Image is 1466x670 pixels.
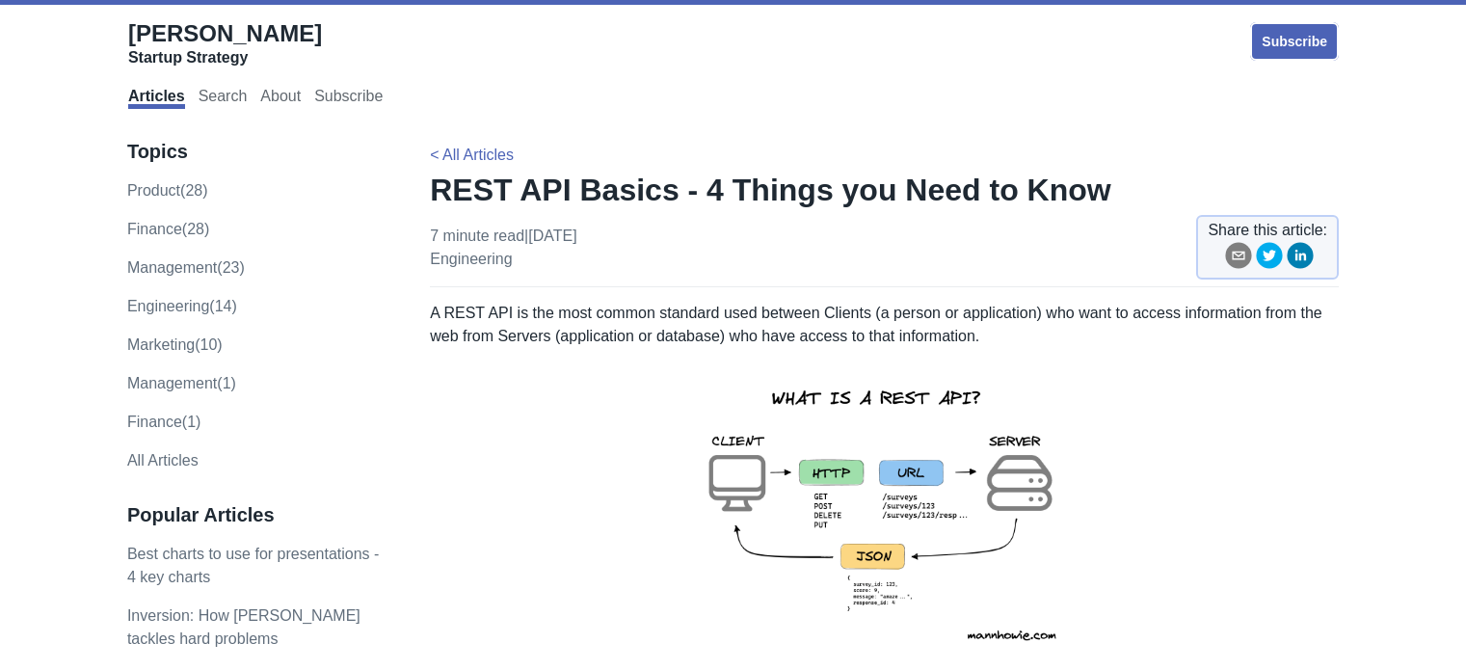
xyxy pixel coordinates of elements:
button: linkedin [1287,242,1314,276]
p: 7 minute read | [DATE] [430,225,576,271]
img: rest-api [674,363,1096,662]
a: marketing(10) [127,336,223,353]
p: A REST API is the most common standard used between Clients (a person or application) who want to... [430,302,1339,348]
a: Management(1) [127,375,236,391]
a: [PERSON_NAME]Startup Strategy [128,19,322,67]
a: engineering [430,251,512,267]
a: management(23) [127,259,245,276]
a: Finance(1) [127,414,200,430]
a: Subscribe [1250,22,1339,61]
a: Subscribe [314,88,383,109]
a: Search [199,88,248,109]
div: Startup Strategy [128,48,322,67]
a: < All Articles [430,147,514,163]
a: product(28) [127,182,208,199]
a: engineering(14) [127,298,237,314]
a: About [260,88,301,109]
a: All Articles [127,452,199,469]
h3: Topics [127,140,389,164]
a: finance(28) [127,221,209,237]
h1: REST API Basics - 4 Things you Need to Know [430,171,1339,209]
button: email [1225,242,1252,276]
h3: Popular Articles [127,503,389,527]
span: [PERSON_NAME] [128,20,322,46]
a: Best charts to use for presentations - 4 key charts [127,546,379,585]
a: Articles [128,88,185,109]
span: Share this article: [1208,219,1327,242]
a: Inversion: How [PERSON_NAME] tackles hard problems [127,607,360,647]
button: twitter [1256,242,1283,276]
